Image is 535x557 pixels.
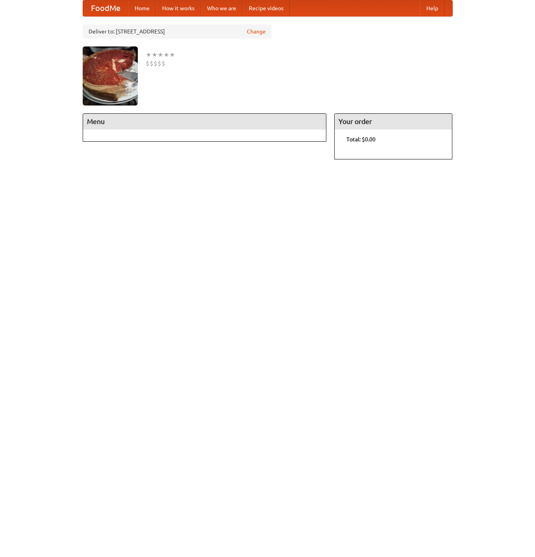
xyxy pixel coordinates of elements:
a: Change [247,28,266,35]
a: Help [420,0,444,16]
img: angular.jpg [83,46,138,105]
a: Recipe videos [243,0,290,16]
li: $ [157,59,161,68]
li: ★ [152,50,157,59]
h4: Your order [335,114,452,130]
li: ★ [163,50,169,59]
li: ★ [146,50,152,59]
a: Who we are [201,0,243,16]
b: Total: $0.00 [346,136,376,142]
li: ★ [157,50,163,59]
li: $ [161,59,165,68]
li: ★ [169,50,175,59]
h4: Menu [83,114,326,130]
a: Home [128,0,156,16]
a: How it works [156,0,201,16]
li: $ [154,59,157,68]
div: Deliver to: [STREET_ADDRESS] [83,24,272,39]
a: FoodMe [83,0,128,16]
li: $ [146,59,150,68]
li: $ [150,59,154,68]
